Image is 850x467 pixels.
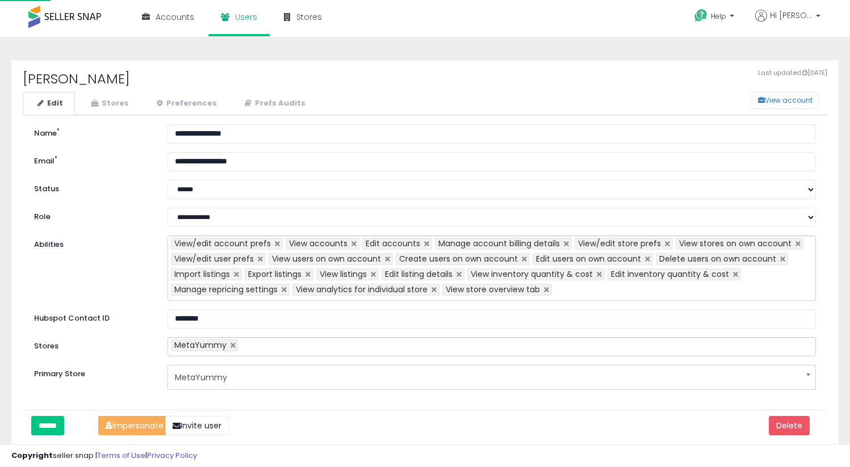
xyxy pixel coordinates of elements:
[174,339,227,351] span: MetaYummy
[248,268,302,280] span: Export listings
[175,368,794,387] span: MetaYummy
[694,9,708,23] i: Get Help
[235,11,257,23] span: Users
[26,208,159,222] label: Role
[11,450,53,461] strong: Copyright
[755,10,820,35] a: Hi [PERSON_NAME]
[230,92,317,115] a: Prefs Audits
[399,253,518,264] span: Create users on own account
[11,451,197,461] div: seller snap | |
[142,92,229,115] a: Preferences
[97,450,145,461] a: Terms of Use
[34,239,64,250] label: Abilities
[76,92,141,115] a: Stores
[23,92,75,115] a: Edit
[174,253,254,264] span: View/edit user prefs
[758,69,827,78] span: Last updated: [DATE]
[174,238,271,249] span: View/edit account prefs
[770,10,813,21] span: Hi [PERSON_NAME]
[679,238,792,249] span: View stores on own account
[174,268,230,280] span: Import listings
[320,268,367,280] span: View listings
[26,337,159,352] label: Stores
[366,238,420,249] span: Edit accounts
[659,253,776,264] span: Delete users on own account
[536,253,641,264] span: Edit users on own account
[26,152,159,167] label: Email
[147,450,197,461] a: Privacy Policy
[296,11,322,23] span: Stores
[26,365,159,380] label: Primary Store
[769,416,810,435] button: Delete
[174,284,278,295] span: Manage repricing settings
[438,238,560,249] span: Manage account billing details
[296,284,428,295] span: View analytics for individual store
[26,124,159,139] label: Name
[289,238,347,249] span: View accounts
[272,253,381,264] span: View users on own account
[611,268,729,280] span: Edit inventory quantity & cost
[446,284,540,295] span: View store overview tab
[156,11,194,23] span: Accounts
[385,268,453,280] span: Edit listing details
[711,11,726,21] span: Help
[23,71,827,86] h2: [PERSON_NAME]
[26,180,159,195] label: Status
[471,268,593,280] span: View inventory quantity & cost
[743,92,760,109] a: View account
[26,309,159,324] label: Hubspot Contact ID
[165,416,229,435] button: Invite user
[752,92,819,109] button: View account
[98,416,171,435] button: Impersonate
[578,238,661,249] span: View/edit store prefs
